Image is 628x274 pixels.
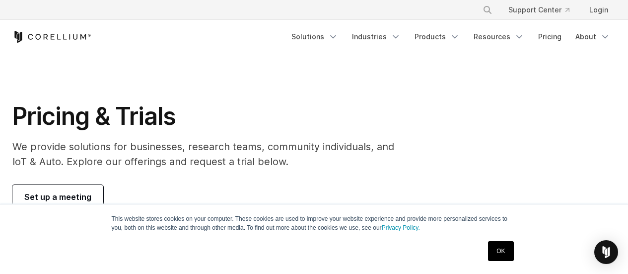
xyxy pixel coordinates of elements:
[285,28,616,46] div: Navigation Menu
[581,1,616,19] a: Login
[12,101,408,131] h1: Pricing & Trials
[594,240,618,264] div: Open Intercom Messenger
[479,1,496,19] button: Search
[382,224,420,231] a: Privacy Policy.
[569,28,616,46] a: About
[532,28,567,46] a: Pricing
[409,28,466,46] a: Products
[12,139,408,169] p: We provide solutions for businesses, research teams, community individuals, and IoT & Auto. Explo...
[285,28,344,46] a: Solutions
[468,28,530,46] a: Resources
[471,1,616,19] div: Navigation Menu
[488,241,513,261] a: OK
[24,191,91,203] span: Set up a meeting
[112,214,517,232] p: This website stores cookies on your computer. These cookies are used to improve your website expe...
[12,185,103,209] a: Set up a meeting
[500,1,577,19] a: Support Center
[346,28,407,46] a: Industries
[12,31,91,43] a: Corellium Home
